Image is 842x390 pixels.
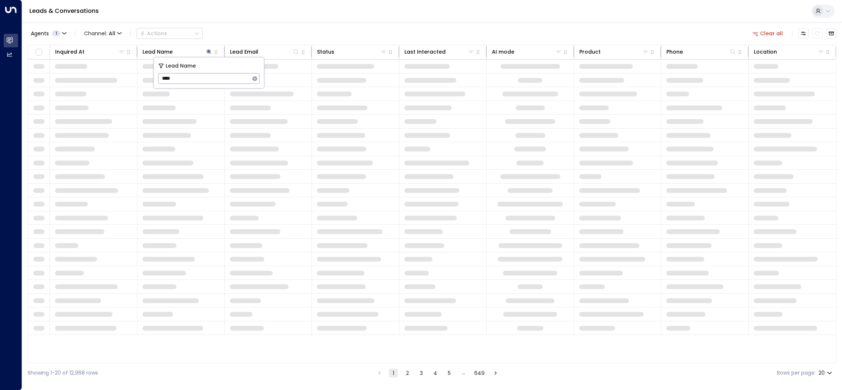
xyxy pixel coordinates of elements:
[777,369,816,377] label: Rows per page:
[754,47,777,56] div: Location
[29,7,99,15] a: Leads & Conversations
[143,47,173,56] div: Lead Name
[375,368,500,378] nav: pagination navigation
[81,28,125,39] span: Channel:
[812,28,823,39] span: Refresh
[166,62,196,70] span: Lead Name
[52,30,61,36] span: 1
[31,31,49,36] span: Agents
[143,47,213,56] div: Lead Name
[389,369,398,378] button: page 1
[579,47,601,56] div: Product
[666,47,683,56] div: Phone
[140,30,167,37] div: Actions
[431,369,440,378] button: Go to page 4
[798,28,809,39] button: Customize
[492,47,514,56] div: AI mode
[818,368,834,378] div: 20
[459,369,468,378] div: …
[109,30,115,36] span: All
[666,47,737,56] div: Phone
[230,47,300,56] div: Lead Email
[749,28,786,39] button: Clear all
[404,47,475,56] div: Last Interacted
[445,369,454,378] button: Go to page 5
[55,47,125,56] div: Inquired At
[403,369,412,378] button: Go to page 2
[826,28,836,39] button: Archived Leads
[137,28,203,39] button: Actions
[317,47,387,56] div: Status
[317,47,334,56] div: Status
[28,369,98,377] div: Showing 1-20 of 12,968 rows
[473,369,486,378] button: Go to page 649
[492,47,562,56] div: AI mode
[417,369,426,378] button: Go to page 3
[137,28,203,39] div: Button group with a nested menu
[754,47,824,56] div: Location
[28,28,69,39] button: Agents1
[55,47,84,56] div: Inquired At
[404,47,446,56] div: Last Interacted
[81,28,125,39] button: Channel:All
[230,47,258,56] div: Lead Email
[579,47,650,56] div: Product
[491,369,500,378] button: Go to next page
